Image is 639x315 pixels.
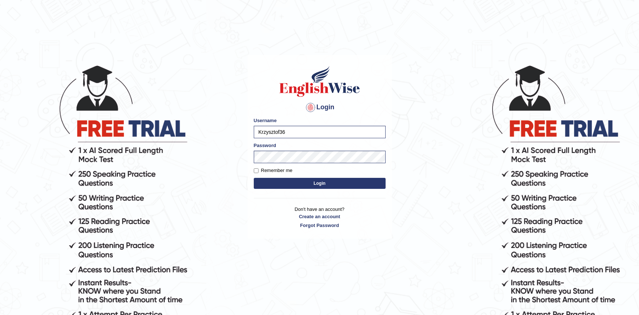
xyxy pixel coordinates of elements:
label: Password [254,142,276,149]
input: Remember me [254,168,259,173]
a: Forgot Password [254,222,386,229]
img: Logo of English Wise sign in for intelligent practice with AI [278,65,361,98]
button: Login [254,178,386,189]
p: Don't have an account? [254,206,386,228]
h4: Login [254,102,386,113]
label: Username [254,117,277,124]
a: Create an account [254,213,386,220]
label: Remember me [254,167,293,174]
